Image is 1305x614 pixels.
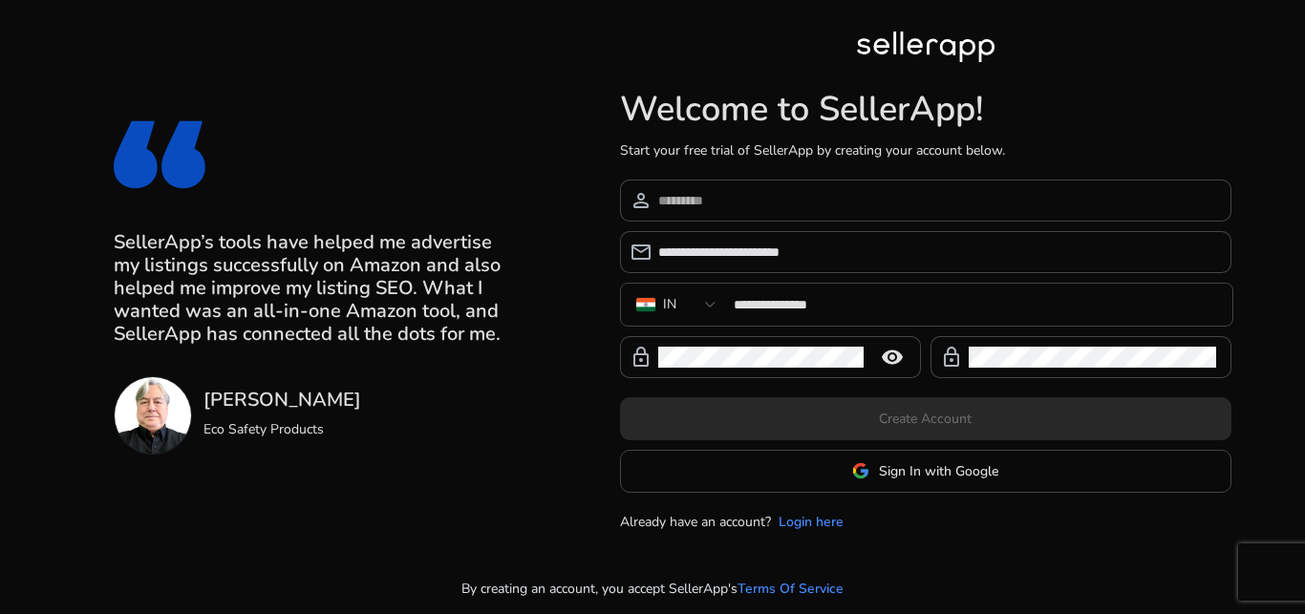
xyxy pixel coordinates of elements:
span: lock [630,346,652,369]
span: Sign In with Google [879,461,998,481]
p: Already have an account? [620,512,771,532]
button: Sign In with Google [620,450,1231,493]
span: person [630,189,652,212]
div: IN [663,294,676,315]
mat-icon: remove_red_eye [869,346,915,369]
p: Start your free trial of SellerApp by creating your account below. [620,140,1231,160]
span: email [630,241,652,264]
p: Eco Safety Products [203,419,361,439]
span: lock [940,346,963,369]
img: google-logo.svg [852,462,869,479]
h3: [PERSON_NAME] [203,389,361,412]
a: Terms Of Service [738,579,844,599]
a: Login here [779,512,844,532]
h1: Welcome to SellerApp! [620,89,1231,130]
h3: SellerApp’s tools have helped me advertise my listings successfully on Amazon and also helped me ... [114,231,522,346]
